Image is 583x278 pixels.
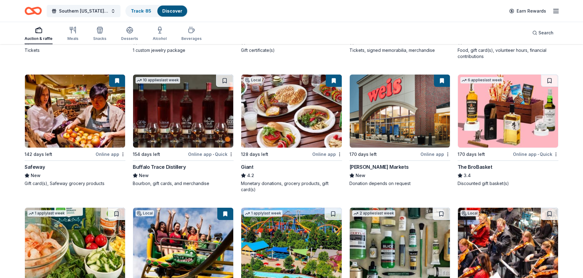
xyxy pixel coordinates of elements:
[25,4,42,18] a: Home
[121,24,138,44] button: Desserts
[349,180,450,187] div: Donation depends on request
[67,36,78,41] div: Meals
[464,172,471,179] span: 3.4
[352,210,395,217] div: 2 applies last week
[181,36,202,41] div: Beverages
[25,151,52,158] div: 142 days left
[241,74,342,193] a: Image for GiantLocal128 days leftOnline appGiant4.2Monetary donations, grocery products, gift car...
[349,163,409,171] div: [PERSON_NAME] Markets
[349,74,450,187] a: Image for Weis Markets170 days leftOnline app[PERSON_NAME] MarketsNewDonation depends on request
[125,5,188,17] button: Track· 85Discover
[25,180,125,187] div: Gift card(s), Safeway grocery products
[241,75,341,148] img: Image for Giant
[420,150,450,158] div: Online app
[136,210,154,216] div: Local
[27,210,66,217] div: 1 apply last week
[25,74,125,187] a: Image for Safeway142 days leftOnline appSafewayNewGift card(s), Safeway grocery products
[513,150,558,158] div: Online app Quick
[133,74,234,187] a: Image for Buffalo Trace Distillery10 applieslast week154 days leftOnline app•QuickBuffalo Trace D...
[25,36,53,41] div: Auction & raffle
[538,29,553,37] span: Search
[25,24,53,44] button: Auction & raffle
[241,151,268,158] div: 128 days left
[527,27,558,39] button: Search
[59,7,108,15] span: Southern [US_STATE] Roundup
[241,180,342,193] div: Monetary donations, grocery products, gift card(s)
[247,172,254,179] span: 4.2
[349,47,450,53] div: Tickets, signed memorabilia, merchandise
[213,152,214,157] span: •
[350,75,450,148] img: Image for Weis Markets
[181,24,202,44] button: Beverages
[121,36,138,41] div: Desserts
[458,47,558,60] div: Food, gift card(s), volunteer hours, financial contributions
[133,163,186,171] div: Buffalo Trace Distillery
[96,150,125,158] div: Online app
[458,151,485,158] div: 170 days left
[133,75,233,148] img: Image for Buffalo Trace Distillery
[133,180,234,187] div: Bourbon, gift cards, and merchandise
[25,163,45,171] div: Safeway
[538,152,539,157] span: •
[244,210,282,217] div: 1 apply last week
[458,163,492,171] div: The BroBasket
[25,47,125,53] div: Tickets
[241,163,253,171] div: Giant
[349,151,377,158] div: 170 days left
[31,172,41,179] span: New
[460,77,503,83] div: 6 applies last week
[188,150,234,158] div: Online app Quick
[25,75,125,148] img: Image for Safeway
[133,47,234,53] div: 1 custom jewelry package
[131,8,151,14] a: Track· 85
[458,180,558,187] div: Discounted gift basket(s)
[67,24,78,44] button: Meals
[153,24,167,44] button: Alcohol
[244,77,262,83] div: Local
[312,150,342,158] div: Online app
[506,6,550,17] a: Earn Rewards
[133,151,160,158] div: 154 days left
[93,36,106,41] div: Snacks
[458,74,558,187] a: Image for The BroBasket6 applieslast week170 days leftOnline app•QuickThe BroBasket3.4Discounted ...
[162,8,182,14] a: Discover
[136,77,180,83] div: 10 applies last week
[47,5,120,17] button: Southern [US_STATE] Roundup
[460,210,479,216] div: Local
[93,24,106,44] button: Snacks
[139,172,149,179] span: New
[458,75,558,148] img: Image for The BroBasket
[153,36,167,41] div: Alcohol
[356,172,365,179] span: New
[241,47,342,53] div: Gift certificate(s)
